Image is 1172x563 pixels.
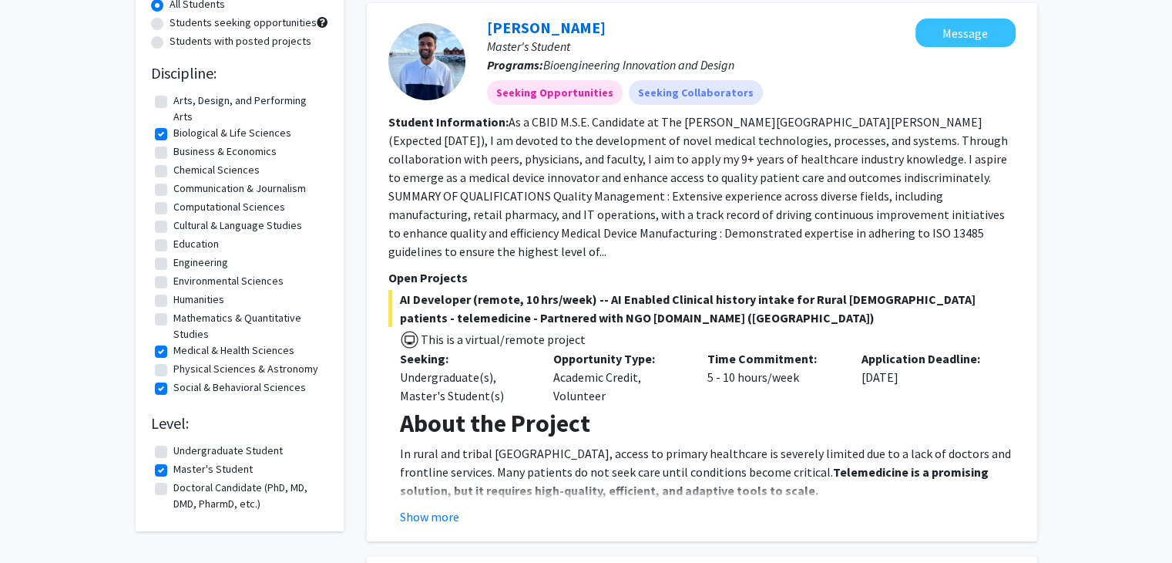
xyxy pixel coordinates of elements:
span: Bioengineering Innovation and Design [543,57,734,72]
label: Students with posted projects [170,33,311,49]
a: [PERSON_NAME] [487,18,606,37]
span: AI Developer (remote, 10 hrs/week) -- AI Enabled Clinical history intake for Rural [DEMOGRAPHIC_D... [388,290,1016,327]
mat-chip: Seeking Opportunities [487,80,623,105]
label: Social & Behavioral Sciences [173,379,306,396]
p: Time Commitment: [707,349,838,368]
label: Environmental Sciences [173,273,284,289]
label: Education [173,236,219,252]
label: Mathematics & Quantitative Studies [173,310,324,342]
label: Chemical Sciences [173,162,260,178]
button: Message Jay Tailor [915,19,1016,47]
label: Engineering [173,255,228,271]
label: Doctoral Candidate (PhD, MD, DMD, PharmD, etc.) [173,480,324,512]
h2: Discipline: [151,64,328,83]
label: Business & Economics [173,143,277,160]
mat-chip: Seeking Collaborators [629,80,763,105]
label: Master's Student [173,461,253,477]
button: Show more [400,507,459,526]
b: Programs: [487,57,543,72]
iframe: Chat [12,494,65,551]
strong: About the Project [400,408,590,439]
label: Humanities [173,292,224,308]
label: Communication & Journalism [173,180,306,197]
div: Undergraduate(s), Master's Student(s) [400,368,531,405]
p: Opportunity Type: [553,349,684,368]
fg-read-more: As a CBID M.S.E. Candidate at The [PERSON_NAME][GEOGRAPHIC_DATA][PERSON_NAME] (Expected [DATE]), ... [388,114,1008,259]
label: Medical & Health Sciences [173,342,294,359]
div: 5 - 10 hours/week [696,349,850,405]
span: Open Projects [388,270,468,285]
label: Biological & Life Sciences [173,125,291,141]
span: Master's Student [487,39,570,54]
label: Arts, Design, and Performing Arts [173,93,324,125]
label: Undergraduate Student [173,443,283,459]
label: Students seeking opportunities [170,15,317,31]
b: Student Information: [388,114,509,130]
p: Seeking: [400,349,531,368]
p: In rural and tribal [GEOGRAPHIC_DATA], access to primary healthcare is severely limited due to a ... [400,444,1016,500]
label: Computational Sciences [173,199,285,215]
p: Application Deadline: [861,349,992,368]
div: [DATE] [850,349,1004,405]
h2: Level: [151,414,328,433]
span: This is a virtual/remote project [419,332,586,347]
div: Academic Credit, Volunteer [542,349,696,405]
label: Physical Sciences & Astronomy [173,361,318,377]
label: Cultural & Language Studies [173,217,302,234]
